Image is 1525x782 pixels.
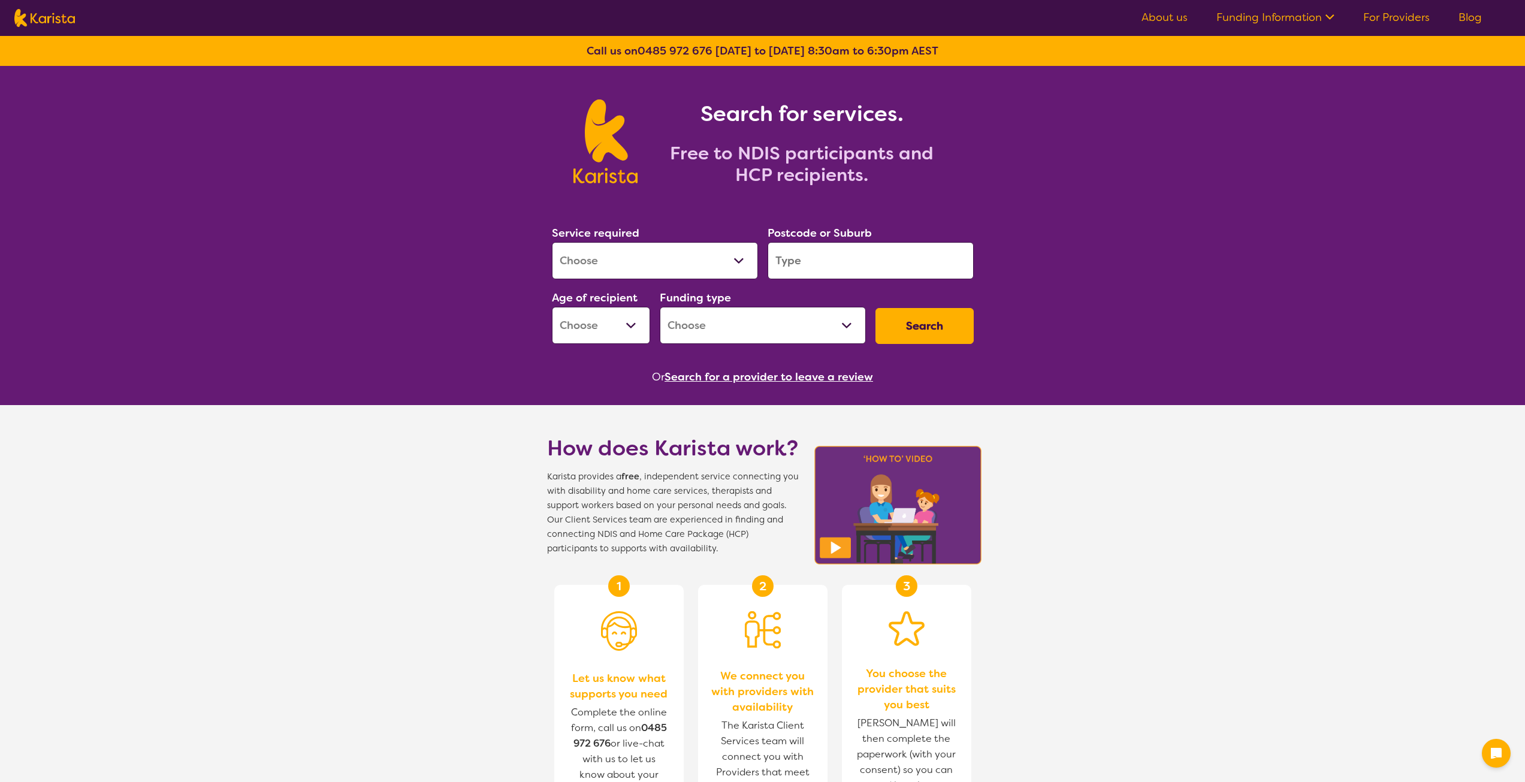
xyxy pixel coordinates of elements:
button: Search [875,308,974,344]
span: Let us know what supports you need [566,671,672,702]
div: 1 [608,575,630,597]
span: Karista provides a , independent service connecting you with disability and home care services, t... [547,470,799,556]
a: About us [1142,10,1188,25]
span: You choose the provider that suits you best [854,666,959,712]
img: Person with headset icon [601,611,637,651]
h1: Search for services. [652,99,952,128]
img: Star icon [889,611,925,646]
a: Blog [1458,10,1482,25]
img: Karista logo [14,9,75,27]
div: 3 [896,575,917,597]
img: Person being matched to services icon [745,611,781,648]
span: Or [652,368,665,386]
img: Karista video [811,442,986,568]
a: For Providers [1363,10,1430,25]
label: Service required [552,226,639,240]
span: We connect you with providers with availability [710,668,816,715]
div: 2 [752,575,774,597]
input: Type [768,242,974,279]
a: 0485 972 676 [638,44,712,58]
a: Funding Information [1216,10,1334,25]
h2: Free to NDIS participants and HCP recipients. [652,143,952,186]
label: Postcode or Suburb [768,226,872,240]
button: Search for a provider to leave a review [665,368,873,386]
img: Karista logo [573,99,638,183]
b: Call us on [DATE] to [DATE] 8:30am to 6:30pm AEST [587,44,938,58]
h1: How does Karista work? [547,434,799,463]
b: free [621,471,639,482]
label: Funding type [660,291,731,305]
label: Age of recipient [552,291,638,305]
